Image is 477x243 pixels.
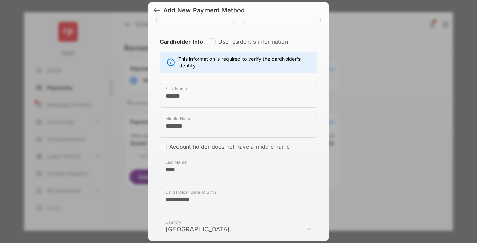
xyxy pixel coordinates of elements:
[160,217,317,241] div: payment_method_screening[postal_addresses][country]
[163,6,245,14] div: Add New Payment Method
[218,38,288,45] label: Use resident's information
[169,143,290,150] label: Account holder does not have a middle name
[160,38,203,57] strong: Cardholder Info
[178,56,313,69] span: This information is required to verify the cardholder's identity.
